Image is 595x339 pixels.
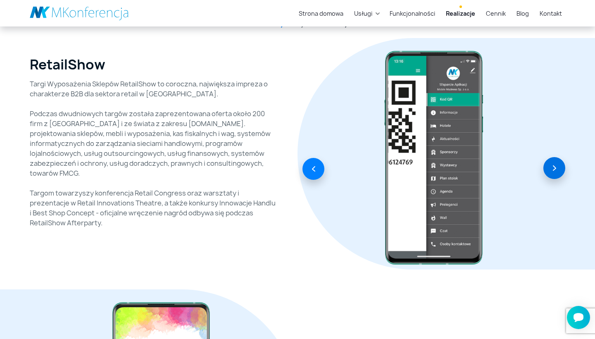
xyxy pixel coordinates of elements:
[536,6,565,21] a: Kontakt
[386,6,438,21] a: Funkcjonalności
[351,6,376,21] a: Usługi
[295,6,347,21] a: Strona domowa
[30,79,278,228] p: Targi Wyposażenia Sklepów RetailShow to coroczna, największa impreza o charakterze B2B dla sektor...
[483,6,509,21] a: Cennik
[443,6,478,21] a: Realizacje
[513,6,532,21] a: Blog
[379,46,489,270] img: RetailShow
[30,57,105,72] h2: RetailShow
[567,306,590,329] iframe: Smartsupp widget button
